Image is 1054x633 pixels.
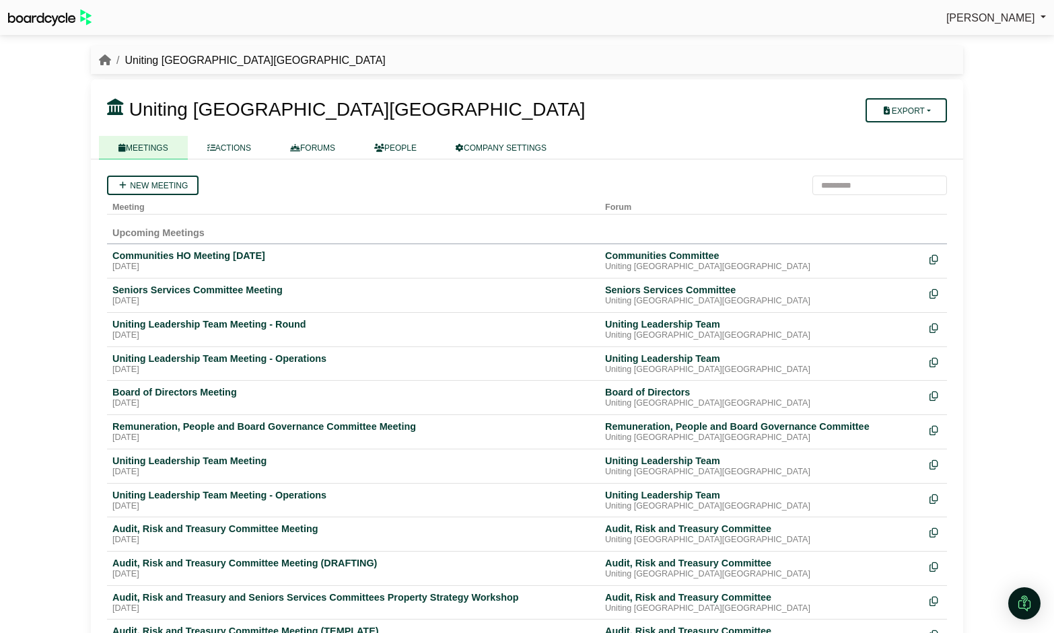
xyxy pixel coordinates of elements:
div: [DATE] [112,569,594,580]
th: Forum [600,195,924,215]
a: Audit, Risk and Treasury Committee Uniting [GEOGRAPHIC_DATA][GEOGRAPHIC_DATA] [605,523,919,546]
div: Make a copy [929,386,942,404]
div: Uniting [GEOGRAPHIC_DATA][GEOGRAPHIC_DATA] [605,501,919,512]
div: Audit, Risk and Treasury and Seniors Services Committees Property Strategy Workshop [112,591,594,603]
div: Make a copy [929,557,942,575]
div: [DATE] [112,365,594,375]
div: Make a copy [929,250,942,268]
li: Uniting [GEOGRAPHIC_DATA][GEOGRAPHIC_DATA] [111,52,386,69]
a: Uniting Leadership Team Meeting [DATE] [112,455,594,478]
div: Communities Committee [605,250,919,262]
a: Uniting Leadership Team Meeting - Operations [DATE] [112,489,594,512]
div: [DATE] [112,296,594,307]
div: [DATE] [112,535,594,546]
div: [DATE] [112,262,594,272]
div: Uniting [GEOGRAPHIC_DATA][GEOGRAPHIC_DATA] [605,535,919,546]
div: Open Intercom Messenger [1008,587,1041,620]
div: Uniting Leadership Team [605,352,919,365]
div: Communities HO Meeting [DATE] [112,250,594,262]
div: Seniors Services Committee [605,284,919,296]
div: Uniting Leadership Team Meeting [112,455,594,467]
a: New meeting [107,176,199,195]
div: Remuneration, People and Board Governance Committee Meeting [112,420,594,433]
div: Board of Directors [605,386,919,398]
div: Seniors Services Committee Meeting [112,284,594,296]
span: Upcoming Meetings [112,227,205,238]
div: Make a copy [929,318,942,336]
a: PEOPLE [355,136,436,159]
a: Uniting Leadership Team Uniting [GEOGRAPHIC_DATA][GEOGRAPHIC_DATA] [605,489,919,512]
a: Uniting Leadership Team Meeting - Round [DATE] [112,318,594,341]
div: Make a copy [929,284,942,302]
a: Board of Directors Meeting [DATE] [112,386,594,409]
a: FORUMS [271,136,355,159]
div: [DATE] [112,603,594,614]
div: Uniting Leadership Team Meeting - Operations [112,352,594,365]
div: Uniting Leadership Team [605,318,919,330]
div: Uniting [GEOGRAPHIC_DATA][GEOGRAPHIC_DATA] [605,569,919,580]
a: [PERSON_NAME] [946,9,1046,27]
img: BoardcycleBlackGreen-aaafeed430059cb809a45853b8cf6d952af9d84e6e89e1f1685b34bfd5cb7d64.svg [8,9,92,26]
div: [DATE] [112,433,594,443]
a: ACTIONS [188,136,271,159]
div: Make a copy [929,489,942,507]
a: COMPANY SETTINGS [436,136,566,159]
span: [PERSON_NAME] [946,12,1035,24]
div: Uniting [GEOGRAPHIC_DATA][GEOGRAPHIC_DATA] [605,365,919,375]
div: Uniting Leadership Team Meeting - Operations [112,489,594,501]
div: Make a copy [929,455,942,473]
div: Uniting [GEOGRAPHIC_DATA][GEOGRAPHIC_DATA] [605,398,919,409]
span: Uniting [GEOGRAPHIC_DATA][GEOGRAPHIC_DATA] [129,99,586,120]
a: MEETINGS [99,136,188,159]
div: [DATE] [112,467,594,478]
div: Uniting Leadership Team [605,455,919,467]
div: Make a copy [929,352,942,371]
div: [DATE] [112,330,594,341]
div: Audit, Risk and Treasury Committee Meeting (DRAFTING) [112,557,594,569]
div: Board of Directors Meeting [112,386,594,398]
a: Remuneration, People and Board Governance Committee Uniting [GEOGRAPHIC_DATA][GEOGRAPHIC_DATA] [605,420,919,443]
div: Make a copy [929,420,942,439]
div: Uniting [GEOGRAPHIC_DATA][GEOGRAPHIC_DATA] [605,433,919,443]
a: Audit, Risk and Treasury Committee Uniting [GEOGRAPHIC_DATA][GEOGRAPHIC_DATA] [605,557,919,580]
div: Uniting [GEOGRAPHIC_DATA][GEOGRAPHIC_DATA] [605,296,919,307]
a: Uniting Leadership Team Uniting [GEOGRAPHIC_DATA][GEOGRAPHIC_DATA] [605,352,919,375]
div: Make a copy [929,591,942,609]
a: Audit, Risk and Treasury Committee Meeting [DATE] [112,523,594,546]
a: Audit, Risk and Treasury Committee Meeting (DRAFTING) [DATE] [112,557,594,580]
a: Seniors Services Committee Meeting [DATE] [112,284,594,307]
a: Seniors Services Committee Uniting [GEOGRAPHIC_DATA][GEOGRAPHIC_DATA] [605,284,919,307]
a: Communities Committee Uniting [GEOGRAPHIC_DATA][GEOGRAPHIC_DATA] [605,250,919,272]
a: Uniting Leadership Team Meeting - Operations [DATE] [112,352,594,375]
div: Make a copy [929,523,942,541]
a: Uniting Leadership Team Uniting [GEOGRAPHIC_DATA][GEOGRAPHIC_DATA] [605,318,919,341]
div: Uniting Leadership Team Meeting - Round [112,318,594,330]
a: Remuneration, People and Board Governance Committee Meeting [DATE] [112,420,594,443]
button: Export [866,98,947,122]
a: Uniting Leadership Team Uniting [GEOGRAPHIC_DATA][GEOGRAPHIC_DATA] [605,455,919,478]
div: [DATE] [112,398,594,409]
div: Remuneration, People and Board Governance Committee [605,420,919,433]
a: Audit, Risk and Treasury and Seniors Services Committees Property Strategy Workshop [DATE] [112,591,594,614]
div: Uniting [GEOGRAPHIC_DATA][GEOGRAPHIC_DATA] [605,330,919,341]
th: Meeting [107,195,600,215]
a: Communities HO Meeting [DATE] [DATE] [112,250,594,272]
a: Board of Directors Uniting [GEOGRAPHIC_DATA][GEOGRAPHIC_DATA] [605,386,919,409]
div: Uniting [GEOGRAPHIC_DATA][GEOGRAPHIC_DATA] [605,603,919,614]
div: [DATE] [112,501,594,512]
div: Audit, Risk and Treasury Committee [605,523,919,535]
a: Audit, Risk and Treasury Committee Uniting [GEOGRAPHIC_DATA][GEOGRAPHIC_DATA] [605,591,919,614]
div: Uniting [GEOGRAPHIC_DATA][GEOGRAPHIC_DATA] [605,467,919,478]
div: Audit, Risk and Treasury Committee [605,591,919,603]
div: Audit, Risk and Treasury Committee Meeting [112,523,594,535]
div: Uniting [GEOGRAPHIC_DATA][GEOGRAPHIC_DATA] [605,262,919,272]
div: Uniting Leadership Team [605,489,919,501]
div: Audit, Risk and Treasury Committee [605,557,919,569]
nav: breadcrumb [99,52,386,69]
